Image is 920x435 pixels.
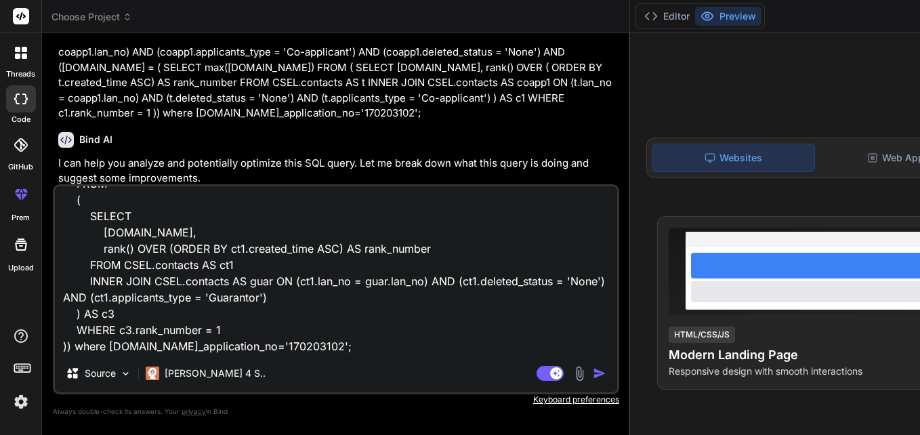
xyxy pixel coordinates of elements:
button: Editor [639,7,695,26]
span: privacy [182,407,206,415]
label: Upload [8,262,34,274]
p: select CSEL.accounts AS acc FULL OUTER JOIN CSEL.contacts AS coapp1 ON ([DOMAIN_NAME]_application... [58,30,616,121]
div: HTML/CSS/JS [669,327,735,343]
p: I can help you analyze and potentially optimize this SQL query. Let me break down what this query... [58,156,616,186]
img: Claude 4 Sonnet [146,367,159,380]
p: Source [85,367,116,380]
img: icon [593,367,606,380]
img: attachment [572,366,587,381]
textarea: select CSEL.accounts AS acc FULL OUTER JOIN CSEL.contactsAS guar ON ([DOMAIN_NAME]_application_no... [55,186,617,354]
p: [PERSON_NAME] 4 S.. [165,367,266,380]
h6: Bind AI [79,133,112,146]
div: Websites [652,144,816,172]
label: GitHub [8,161,33,173]
label: prem [12,212,30,224]
label: code [12,114,30,125]
span: Choose Project [51,10,132,24]
p: Keyboard preferences [53,394,619,405]
img: Pick Models [120,368,131,379]
p: Always double-check its answers. Your in Bind [53,405,619,418]
button: Preview [695,7,761,26]
img: settings [9,390,33,413]
label: threads [6,68,35,80]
